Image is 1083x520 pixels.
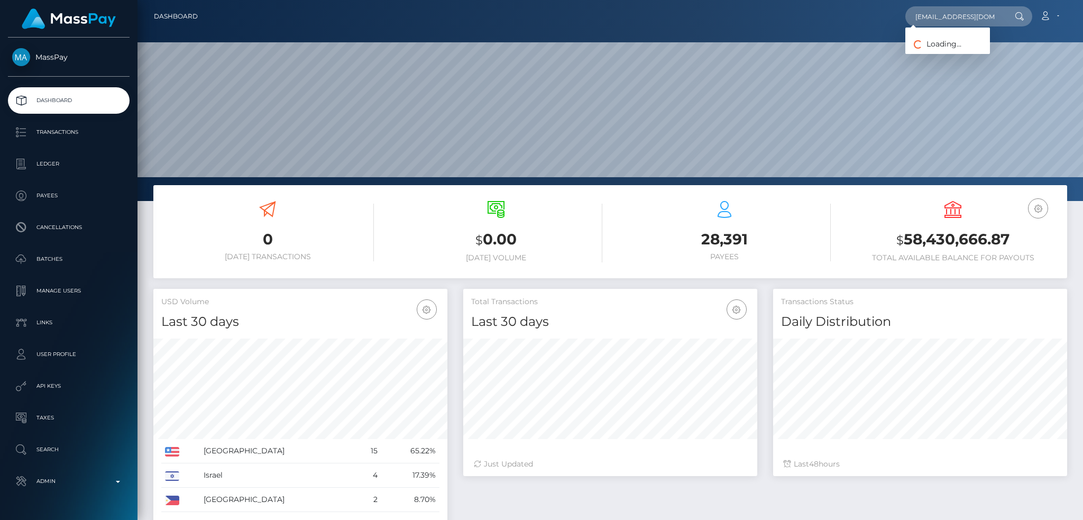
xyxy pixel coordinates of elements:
[8,119,130,145] a: Transactions
[390,229,602,251] h3: 0.00
[905,39,961,49] span: Loading...
[12,378,125,394] p: API Keys
[390,253,602,262] h6: [DATE] Volume
[471,313,749,331] h4: Last 30 days
[356,463,381,488] td: 4
[12,124,125,140] p: Transactions
[12,346,125,362] p: User Profile
[165,447,179,457] img: US.png
[356,439,381,463] td: 15
[12,315,125,331] p: Links
[8,183,130,209] a: Payees
[22,8,116,29] img: MassPay Logo
[809,459,819,469] span: 48
[781,313,1059,331] h4: Daily Distribution
[12,188,125,204] p: Payees
[618,252,831,261] h6: Payees
[8,278,130,304] a: Manage Users
[471,297,749,307] h5: Total Transactions
[12,251,125,267] p: Batches
[165,471,179,481] img: IL.png
[8,373,130,399] a: API Keys
[905,6,1005,26] input: Search...
[8,341,130,368] a: User Profile
[781,297,1059,307] h5: Transactions Status
[8,468,130,495] a: Admin
[847,229,1059,251] h3: 58,430,666.87
[161,297,439,307] h5: USD Volume
[12,93,125,108] p: Dashboard
[475,233,483,248] small: $
[12,283,125,299] p: Manage Users
[618,229,831,250] h3: 28,391
[12,410,125,426] p: Taxes
[381,488,439,512] td: 8.70%
[12,156,125,172] p: Ledger
[8,436,130,463] a: Search
[784,459,1057,470] div: Last hours
[200,439,356,463] td: [GEOGRAPHIC_DATA]
[381,439,439,463] td: 65.22%
[356,488,381,512] td: 2
[200,463,356,488] td: Israel
[8,405,130,431] a: Taxes
[165,496,179,505] img: PH.png
[12,220,125,235] p: Cancellations
[474,459,747,470] div: Just Updated
[200,488,356,512] td: [GEOGRAPHIC_DATA]
[8,246,130,272] a: Batches
[161,229,374,250] h3: 0
[161,252,374,261] h6: [DATE] Transactions
[8,52,130,62] span: MassPay
[896,233,904,248] small: $
[154,5,198,28] a: Dashboard
[8,309,130,336] a: Links
[12,442,125,458] p: Search
[12,473,125,489] p: Admin
[8,151,130,177] a: Ledger
[381,463,439,488] td: 17.39%
[8,87,130,114] a: Dashboard
[8,214,130,241] a: Cancellations
[12,48,30,66] img: MassPay
[847,253,1059,262] h6: Total Available Balance for Payouts
[161,313,439,331] h4: Last 30 days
